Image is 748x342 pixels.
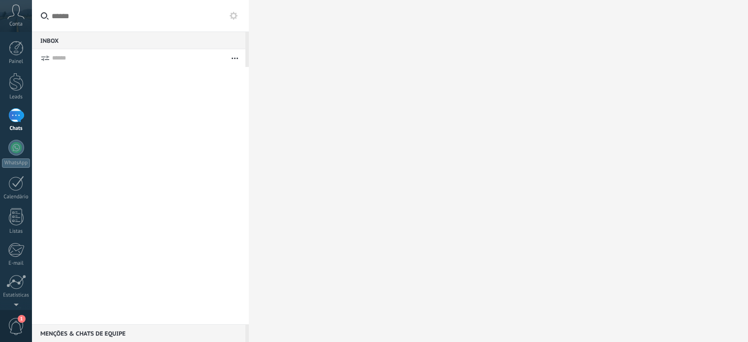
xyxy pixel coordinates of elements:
[2,158,30,168] div: WhatsApp
[2,194,30,200] div: Calendário
[9,21,23,28] span: Conta
[2,125,30,132] div: Chats
[32,31,245,49] div: Inbox
[2,292,30,299] div: Estatísticas
[18,315,26,323] span: 1
[2,94,30,100] div: Leads
[32,324,245,342] div: Menções & Chats de equipe
[2,228,30,235] div: Listas
[2,59,30,65] div: Painel
[224,49,245,67] button: Mais
[2,260,30,267] div: E-mail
